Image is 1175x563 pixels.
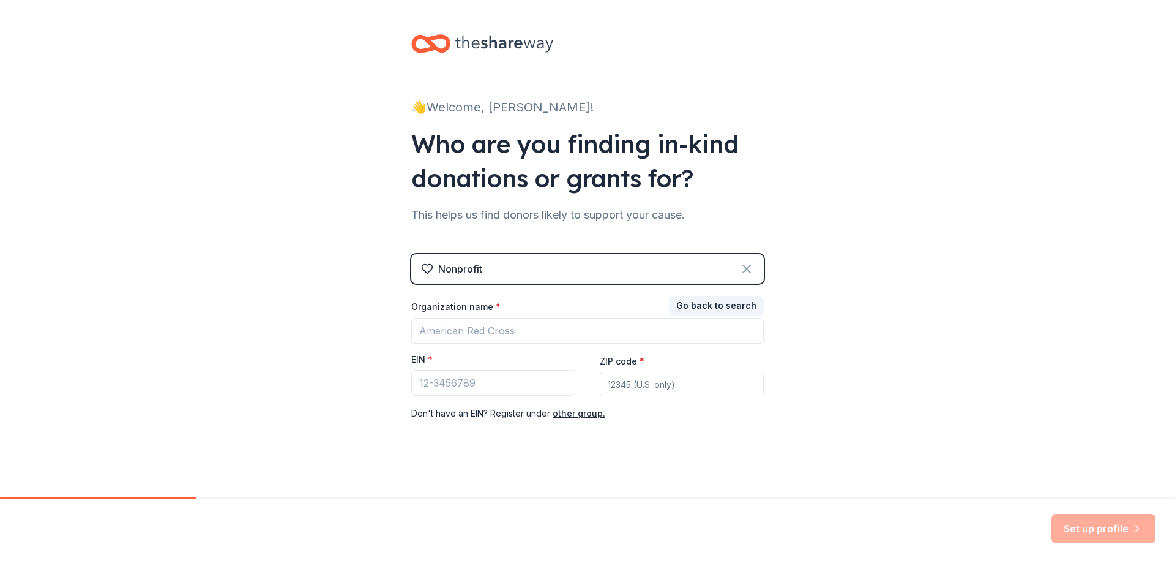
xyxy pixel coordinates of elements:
input: 12-3456789 [411,370,575,396]
input: American Red Cross [411,318,764,344]
div: This helps us find donors likely to support your cause. [411,205,764,225]
div: Nonprofit [438,262,482,276]
div: Who are you finding in-kind donations or grants for? [411,127,764,195]
label: EIN [411,353,433,366]
label: Organization name [411,301,501,313]
button: other group. [553,406,605,421]
div: Don ' t have an EIN? Register under [411,406,764,421]
button: Go back to search [669,296,764,316]
input: 12345 (U.S. only) [600,372,764,396]
label: ZIP code [600,355,644,368]
div: 👋 Welcome, [PERSON_NAME]! [411,97,764,117]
